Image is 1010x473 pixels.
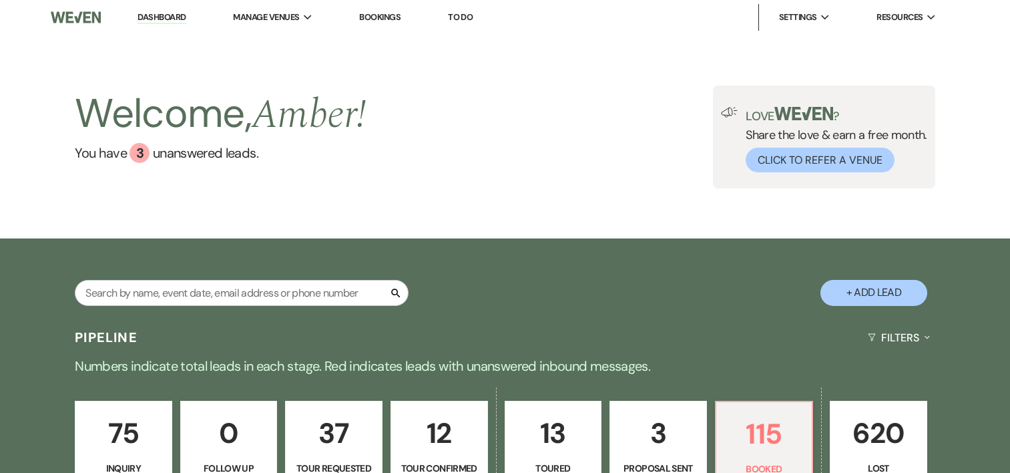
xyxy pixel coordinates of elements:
p: 37 [294,411,374,456]
span: Resources [876,11,923,24]
button: Filters [862,320,935,355]
h2: Welcome, [75,86,366,143]
h3: Pipeline [75,328,138,347]
p: 75 [83,411,164,456]
p: 115 [724,412,804,456]
p: 3 [618,411,698,456]
img: loud-speaker-illustration.svg [721,107,738,118]
p: 12 [399,411,479,456]
span: Amber ! [252,84,366,146]
div: 3 [130,143,150,163]
div: Share the love & earn a free month. [738,107,927,172]
p: 620 [838,411,919,456]
span: Manage Venues [233,11,299,24]
p: Love ? [746,107,927,122]
a: Dashboard [138,11,186,24]
input: Search by name, event date, email address or phone number [75,280,409,306]
p: Numbers indicate total leads in each stage. Red indicates leads with unanswered inbound messages. [25,355,986,377]
a: Bookings [359,11,401,23]
a: To Do [448,11,473,23]
img: weven-logo-green.svg [774,107,834,120]
span: Settings [779,11,817,24]
button: Click to Refer a Venue [746,148,895,172]
img: Weven Logo [51,3,101,31]
p: 0 [189,411,269,456]
a: You have 3 unanswered leads. [75,143,366,163]
p: 13 [513,411,593,456]
button: + Add Lead [820,280,927,306]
